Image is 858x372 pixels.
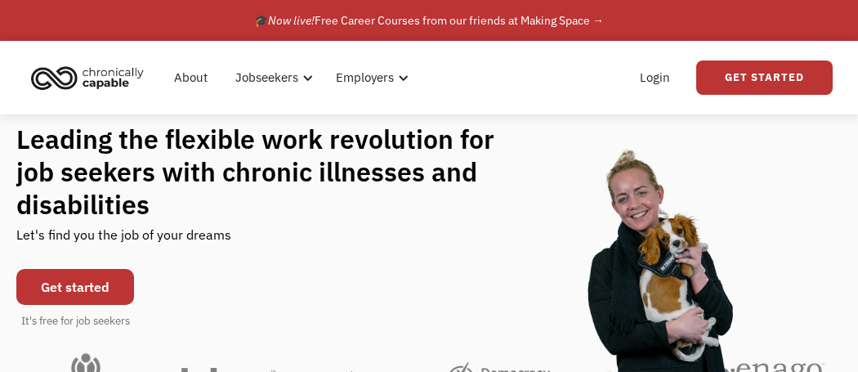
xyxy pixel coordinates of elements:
[630,52,680,104] a: Login
[254,11,604,30] div: 🎓 Free Career Courses from our friends at Making Space →
[268,13,315,28] em: Now live!
[336,68,394,87] div: Employers
[326,52,413,104] div: Employers
[696,61,833,95] a: Get Started
[26,60,156,96] a: home
[235,68,298,87] div: Jobseekers
[164,52,217,104] a: About
[16,269,134,305] a: Get started
[26,60,149,96] img: Chronically Capable logo
[226,52,318,104] div: Jobseekers
[16,221,231,261] div: Let's find you the job of your dreams
[16,123,512,221] h1: Leading the flexible work revolution for job seekers with chronic illnesses and disabilities
[21,313,130,329] div: It's free for job seekers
